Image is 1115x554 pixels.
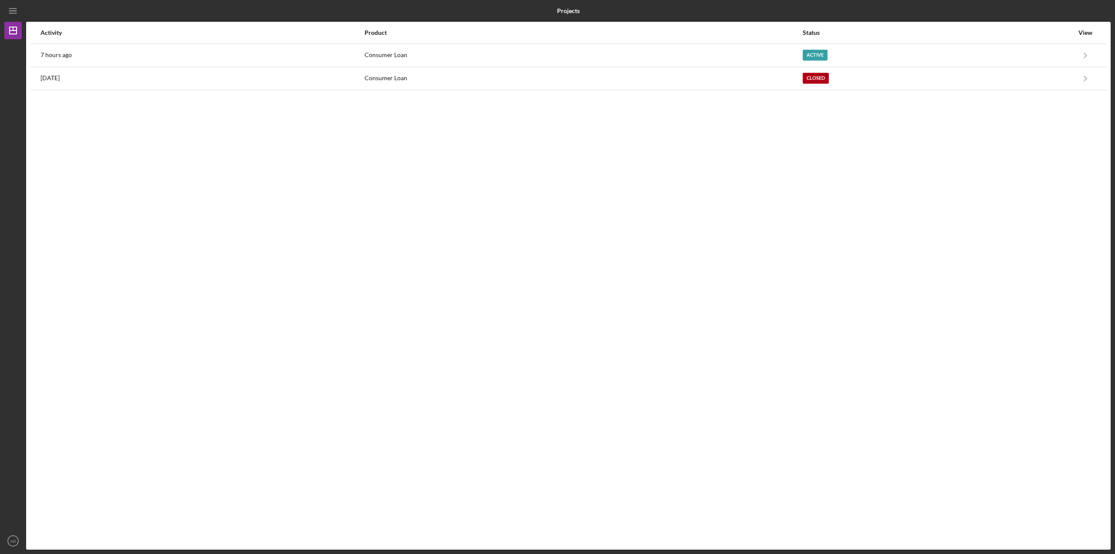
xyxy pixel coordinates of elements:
[1074,29,1096,36] div: View
[365,29,802,36] div: Product
[41,51,72,58] time: 2025-09-30 18:42
[365,68,802,89] div: Consumer Loan
[41,75,60,82] time: 2024-10-23 15:40
[4,532,22,550] button: AD
[10,539,16,544] text: AD
[41,29,364,36] div: Activity
[803,73,829,84] div: Closed
[557,7,580,14] b: Projects
[803,50,828,61] div: Active
[803,29,1074,36] div: Status
[365,44,802,66] div: Consumer Loan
